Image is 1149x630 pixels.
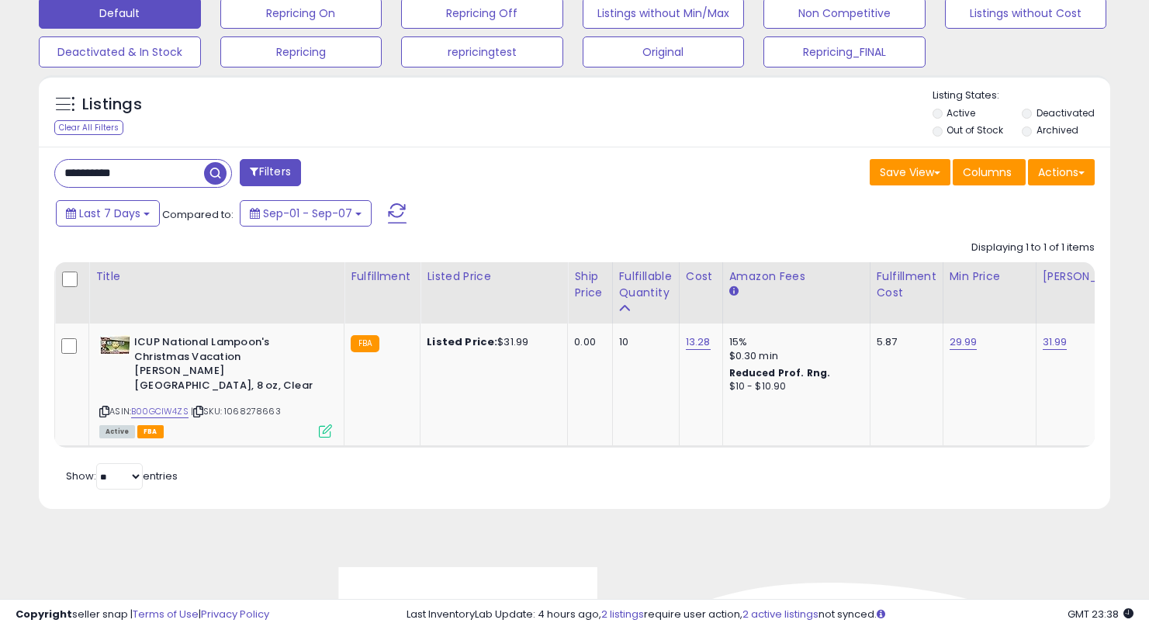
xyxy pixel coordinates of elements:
[933,88,1110,103] p: Listing States:
[263,206,352,221] span: Sep-01 - Sep-07
[686,268,716,285] div: Cost
[870,159,950,185] button: Save View
[950,268,1030,285] div: Min Price
[729,335,858,349] div: 15%
[971,241,1095,255] div: Displaying 1 to 1 of 1 items
[66,469,178,483] span: Show: entries
[953,159,1026,185] button: Columns
[54,120,123,135] div: Clear All Filters
[99,425,135,438] span: All listings currently available for purchase on Amazon
[1037,106,1095,119] label: Deactivated
[950,334,978,350] a: 29.99
[729,285,739,299] small: Amazon Fees.
[427,334,497,349] b: Listed Price:
[877,335,931,349] div: 5.87
[729,349,858,363] div: $0.30 min
[619,335,667,349] div: 10
[686,334,711,350] a: 13.28
[729,380,858,393] div: $10 - $10.90
[583,36,745,67] button: Original
[131,405,189,418] a: B00GCIW4ZS
[191,405,281,417] span: | SKU: 1068278663
[1037,123,1078,137] label: Archived
[1043,268,1135,285] div: [PERSON_NAME]
[877,268,936,301] div: Fulfillment Cost
[963,164,1012,180] span: Columns
[401,36,563,67] button: repricingtest
[427,268,561,285] div: Listed Price
[763,36,926,67] button: Repricing_FINAL
[240,159,300,186] button: Filters
[574,268,605,301] div: Ship Price
[240,200,372,227] button: Sep-01 - Sep-07
[351,335,379,352] small: FBA
[1028,159,1095,185] button: Actions
[39,36,201,67] button: Deactivated & In Stock
[162,207,234,222] span: Compared to:
[99,335,130,355] img: 413ncEDHB1L._SL40_.jpg
[351,268,414,285] div: Fulfillment
[574,335,600,349] div: 0.00
[99,335,332,436] div: ASIN:
[79,206,140,221] span: Last 7 Days
[947,123,1003,137] label: Out of Stock
[729,366,831,379] b: Reduced Prof. Rng.
[134,335,323,396] b: ICUP National Lampoon's Christmas Vacation [PERSON_NAME][GEOGRAPHIC_DATA], 8 oz, Clear
[947,106,975,119] label: Active
[137,425,164,438] span: FBA
[619,268,673,301] div: Fulfillable Quantity
[82,94,142,116] h5: Listings
[1043,334,1068,350] a: 31.99
[729,268,863,285] div: Amazon Fees
[95,268,337,285] div: Title
[220,36,382,67] button: Repricing
[427,335,555,349] div: $31.99
[56,200,160,227] button: Last 7 Days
